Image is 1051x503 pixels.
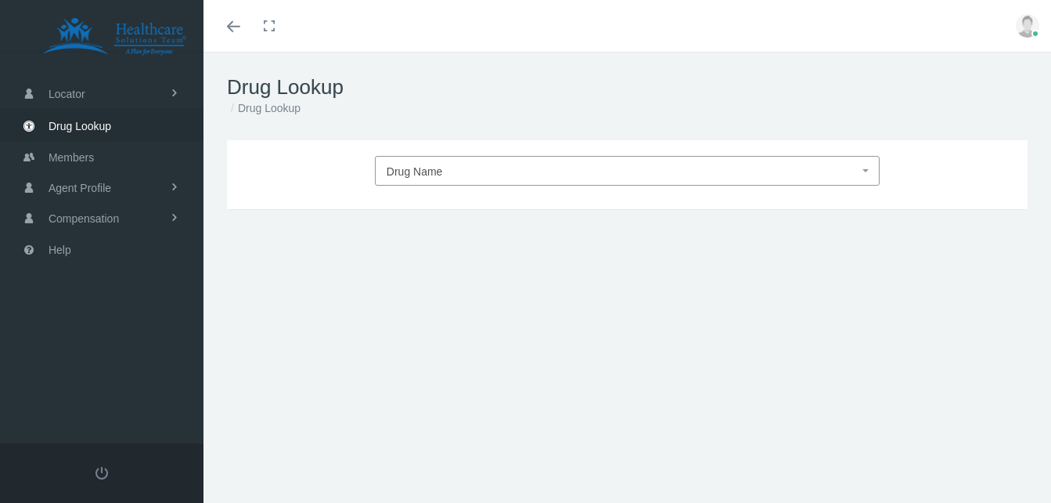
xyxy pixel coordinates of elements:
[49,204,119,233] span: Compensation
[1016,14,1039,38] img: user-placeholder.jpg
[49,173,111,203] span: Agent Profile
[49,111,111,141] span: Drug Lookup
[49,143,94,172] span: Members
[227,100,301,117] li: Drug Lookup
[49,79,85,109] span: Locator
[20,17,208,56] img: HEALTHCARE SOLUTIONS TEAM, LLC
[49,235,71,265] span: Help
[227,75,1028,100] h1: Drug Lookup
[387,165,443,178] span: Drug Name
